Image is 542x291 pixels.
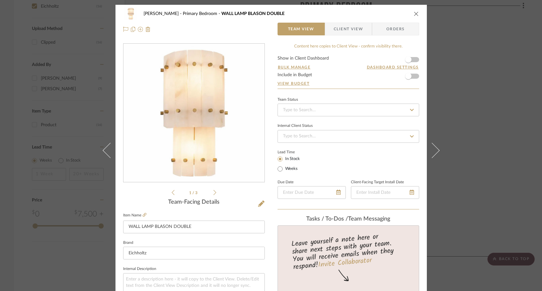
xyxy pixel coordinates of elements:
span: 1 [189,191,192,195]
a: View Budget [278,81,419,86]
label: In Stock [284,156,300,162]
div: Team Status [278,98,298,101]
img: 370ea305-243f-4026-95ab-aeb2ddc630e2.octet-stream_48x40.jpg [123,7,138,20]
label: Weeks [284,166,298,172]
input: Type to Search… [278,104,419,116]
button: close [413,11,419,17]
div: Leave yourself a note here or share next steps with your team. You will receive emails when they ... [277,230,420,273]
img: Remove from project [145,27,151,32]
span: Team View [288,23,314,35]
span: 3 [195,191,198,195]
span: WALL LAMP BLASON DOUBLE [221,11,285,16]
div: Internal Client Status [278,124,313,127]
input: Enter Item Name [123,221,265,233]
label: Item Name [123,213,146,218]
img: 370ea305-243f-4026-95ab-aeb2ddc630e2.octet-stream_436x436.jpg [125,44,263,182]
span: [PERSON_NAME] [144,11,183,16]
span: Tasks / To-Dos / [306,216,348,222]
span: / [192,191,195,195]
button: Dashboard Settings [367,64,419,70]
input: Enter Brand [123,247,265,259]
label: Due Date [278,181,293,184]
input: Enter Install Date [351,186,419,199]
label: Internal Description [123,267,156,271]
label: Client-Facing Target Install Date [351,181,404,184]
span: Client View [334,23,363,35]
button: Bulk Manage [278,64,311,70]
input: Type to Search… [278,130,419,143]
span: Primary Bedroom [183,11,221,16]
mat-radio-group: Select item type [278,155,310,173]
div: Team-Facing Details [123,199,265,206]
div: Content here copies to Client View - confirm visibility there. [278,43,419,50]
span: Orders [379,23,412,35]
div: team Messaging [278,216,419,223]
label: Brand [123,241,133,244]
label: Lead Time [278,149,310,155]
div: 0 [123,44,264,182]
input: Enter Due Date [278,186,346,199]
a: Invite Collaborator [317,255,372,271]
